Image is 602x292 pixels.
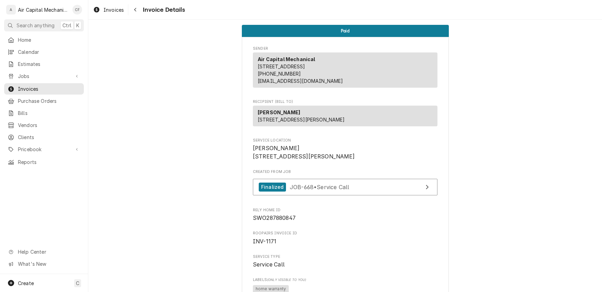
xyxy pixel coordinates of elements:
span: C [76,280,79,287]
div: Invoice Sender [253,46,437,91]
span: Estimates [18,60,80,68]
span: Calendar [18,48,80,56]
span: Reports [18,158,80,166]
div: Invoice Recipient [253,99,437,129]
a: Invoices [90,4,127,16]
strong: Air Capital Mechanical [258,56,315,62]
div: Service Type [253,254,437,269]
a: View Job [253,179,437,196]
strong: [PERSON_NAME] [258,109,300,115]
span: Rely Home ID [253,214,437,222]
a: Go to Jobs [4,70,84,82]
a: Purchase Orders [4,95,84,107]
a: [EMAIL_ADDRESS][DOMAIN_NAME] [258,78,343,84]
span: Bills [18,109,80,117]
span: [STREET_ADDRESS] [258,64,305,69]
div: Recipient (Bill To) [253,106,437,129]
a: Estimates [4,58,84,70]
span: Roopairs Invoice ID [253,237,437,246]
span: Pricebook [18,146,70,153]
span: [PERSON_NAME] [STREET_ADDRESS][PERSON_NAME] [253,145,355,160]
span: Sender [253,46,437,51]
span: (Only Visible to You) [267,278,306,282]
span: Invoices [18,85,80,93]
span: Clients [18,134,80,141]
a: Invoices [4,83,84,95]
span: Paid [341,29,349,33]
div: Service Location [253,138,437,161]
div: Recipient (Bill To) [253,106,437,126]
span: Rely Home ID [253,207,437,213]
a: Go to Help Center [4,246,84,257]
a: Go to Pricebook [4,144,84,155]
span: Roopairs Invoice ID [253,231,437,236]
span: Ctrl [62,22,71,29]
a: Vendors [4,119,84,131]
button: Navigate back [130,4,141,15]
div: Status [242,25,449,37]
span: Jobs [18,72,70,80]
a: Bills [4,107,84,119]
span: Create [18,280,34,286]
span: INV-1171 [253,238,276,245]
a: Home [4,34,84,46]
a: Reports [4,156,84,168]
a: [PHONE_NUMBER] [258,71,301,77]
button: Search anythingCtrlK [4,19,84,31]
span: Created From Job [253,169,437,175]
a: Clients [4,132,84,143]
div: Sender [253,52,437,90]
span: Labels [253,277,437,283]
span: JOB-668 • Service Call [290,183,349,190]
span: Service Type [253,254,437,260]
span: SWO287880847 [253,215,296,221]
div: A [6,5,16,14]
div: Finalized [259,183,286,192]
div: Charles Faure's Avatar [72,5,82,14]
span: Home [18,36,80,43]
span: Service Location [253,138,437,143]
a: Go to What's New [4,258,84,270]
span: Help Center [18,248,80,255]
span: Service Call [253,261,285,268]
a: Calendar [4,46,84,58]
div: Rely Home ID [253,207,437,222]
span: Recipient (Bill To) [253,99,437,105]
span: Invoices [103,6,124,13]
span: Search anything [17,22,55,29]
span: Purchase Orders [18,97,80,105]
div: Roopairs Invoice ID [253,231,437,245]
span: Service Type [253,261,437,269]
span: K [76,22,79,29]
div: CF [72,5,82,14]
span: Vendors [18,121,80,129]
div: Sender [253,52,437,88]
span: What's New [18,260,80,267]
span: Service Location [253,144,437,160]
div: Air Capital Mechanical [18,6,69,13]
div: Created From Job [253,169,437,199]
span: [STREET_ADDRESS][PERSON_NAME] [258,117,345,123]
span: Invoice Details [141,5,185,14]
